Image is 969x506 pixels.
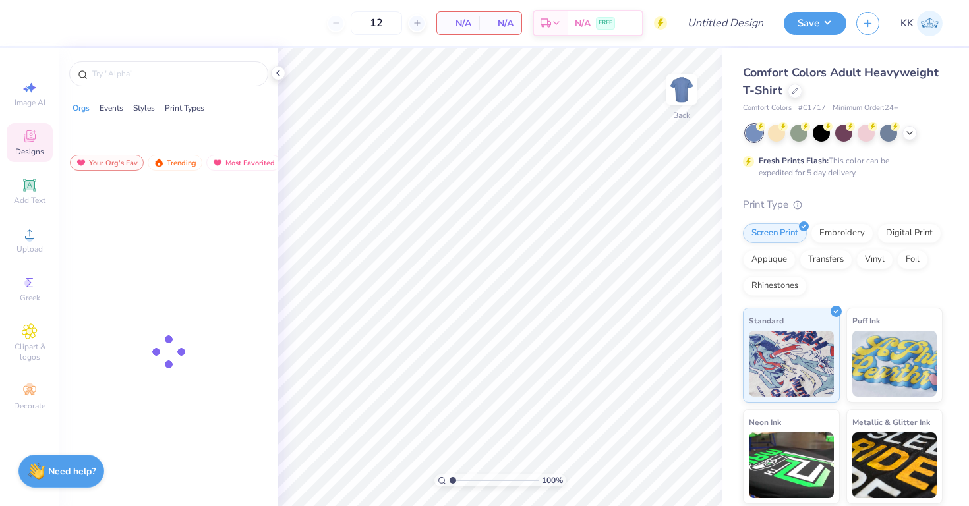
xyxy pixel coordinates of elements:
div: Print Types [165,102,204,114]
input: Try "Alpha" [91,67,260,80]
span: N/A [575,16,591,30]
div: Most Favorited [206,155,281,171]
img: most_fav.gif [212,158,223,167]
input: Untitled Design [677,10,774,36]
div: Vinyl [856,250,893,269]
div: Your Org's Fav [70,155,144,171]
span: Metallic & Glitter Ink [852,415,930,429]
div: Orgs [73,102,90,114]
strong: Fresh Prints Flash: [759,155,829,166]
span: Puff Ink [852,314,880,327]
span: Image AI [15,98,45,108]
strong: Need help? [48,465,96,478]
span: FREE [599,18,612,28]
img: Katie Kelly [917,11,943,36]
input: – – [351,11,402,35]
span: Upload [16,244,43,254]
img: Metallic & Glitter Ink [852,432,937,498]
div: This color can be expedited for 5 day delivery. [759,155,921,179]
div: Transfers [800,250,852,269]
div: Foil [897,250,928,269]
div: Trending [148,155,202,171]
span: Standard [749,314,784,327]
a: KK [900,11,943,36]
div: Screen Print [743,223,807,243]
div: Rhinestones [743,276,807,296]
div: Styles [133,102,155,114]
span: Add Text [14,195,45,206]
span: N/A [487,16,514,30]
img: Back [668,76,695,103]
img: most_fav.gif [76,158,86,167]
span: N/A [445,16,471,30]
span: Greek [20,293,40,303]
img: Puff Ink [852,331,937,397]
span: Comfort Colors [743,103,792,114]
span: Clipart & logos [7,341,53,362]
span: 100 % [542,474,563,486]
span: Comfort Colors Adult Heavyweight T-Shirt [743,65,939,98]
div: Applique [743,250,796,269]
div: Digital Print [877,223,941,243]
span: Designs [15,146,44,157]
span: # C1717 [798,103,826,114]
img: Standard [749,331,834,397]
div: Back [673,109,690,121]
span: Decorate [14,401,45,411]
div: Events [100,102,123,114]
img: Neon Ink [749,432,834,498]
div: Embroidery [811,223,873,243]
span: Neon Ink [749,415,781,429]
span: Minimum Order: 24 + [833,103,898,114]
div: Print Type [743,197,943,212]
span: KK [900,16,914,31]
img: trending.gif [154,158,164,167]
button: Save [784,12,846,35]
